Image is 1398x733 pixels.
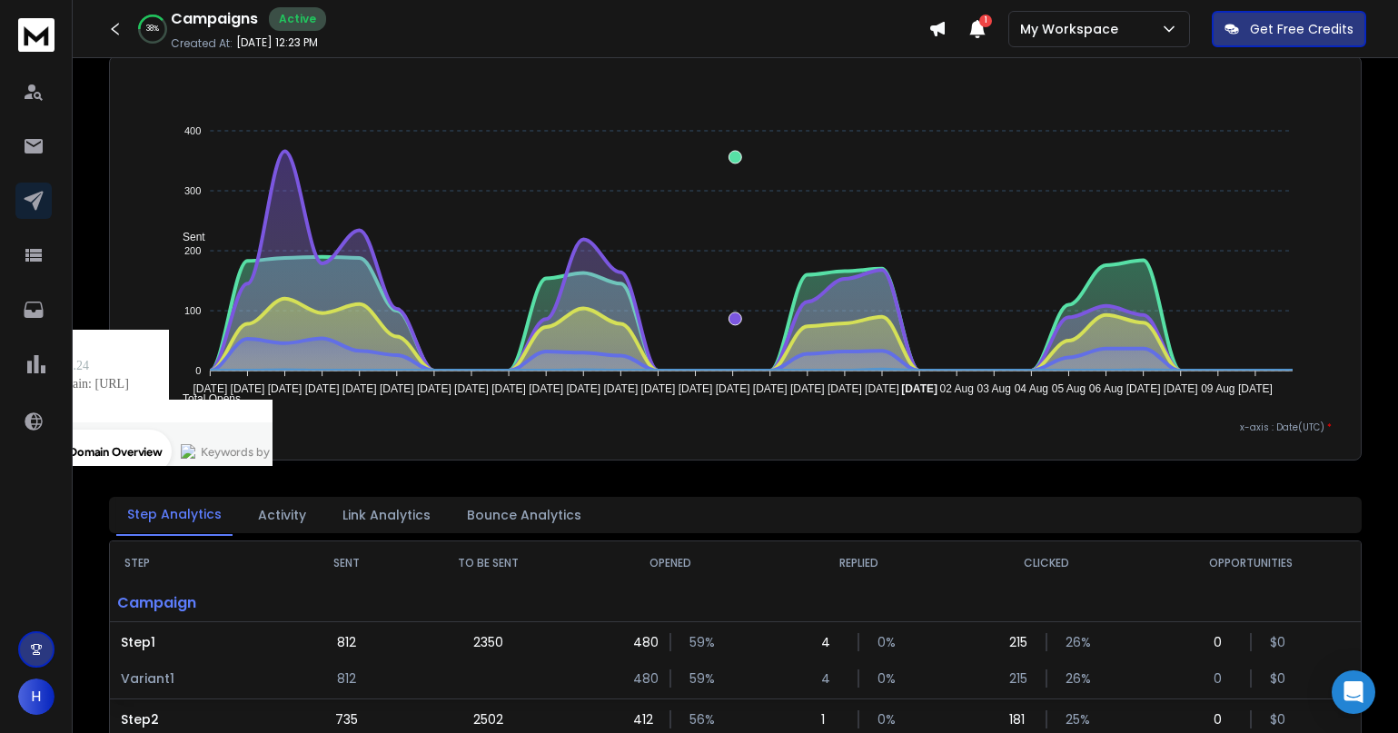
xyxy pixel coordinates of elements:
tspan: [DATE] [790,382,825,395]
p: 480 [633,633,651,651]
tspan: [DATE] [1126,382,1161,395]
tspan: [DATE] [268,382,302,395]
button: Get Free Credits [1212,11,1366,47]
tspan: 05 Aug [1052,382,1086,395]
th: CLICKED [953,541,1141,585]
tspan: [DATE] [865,382,899,395]
th: REPLIED [765,541,953,585]
th: OPPORTUNITIES [1141,541,1361,585]
p: 0 % [877,669,896,688]
div: Domain: [URL] [47,47,129,62]
tspan: [DATE] [828,382,862,395]
p: $ 0 [1270,669,1288,688]
div: Open Intercom Messenger [1332,670,1375,714]
p: 1 [821,710,839,728]
th: TO BE SENT [401,541,576,585]
div: v 4.0.24 [51,29,89,44]
tspan: 02 Aug [940,382,974,395]
p: 59 % [689,669,708,688]
img: tab_keywords_by_traffic_grey.svg [181,114,195,129]
tspan: 300 [184,185,201,196]
tspan: 200 [184,245,201,256]
tspan: [DATE] [716,382,750,395]
p: Step 2 [121,710,282,728]
tspan: [DATE] [417,382,451,395]
p: $ 0 [1270,710,1288,728]
tspan: [DATE] [305,382,340,395]
p: 812 [337,669,356,688]
p: Campaign [110,585,292,621]
img: logo [18,18,55,52]
tspan: [DATE] [230,382,264,395]
div: Domain Overview [69,116,163,128]
p: 181 [1009,710,1027,728]
h1: Campaigns [171,8,258,30]
tspan: 400 [184,125,201,136]
tspan: 06 Aug [1089,382,1123,395]
img: logo_orange.svg [29,29,44,44]
tspan: [DATE] [753,382,788,395]
tspan: [DATE] [454,382,489,395]
p: 480 [633,669,651,688]
p: 0 % [877,633,896,651]
p: 2350 [473,633,503,651]
tspan: 04 Aug [1015,382,1048,395]
p: 215 [1009,633,1027,651]
p: 59 % [689,633,708,651]
button: Step Analytics [116,494,233,536]
button: Bounce Analytics [456,495,592,535]
p: 4 [821,669,839,688]
span: Sent [169,231,205,243]
p: Get Free Credits [1250,20,1353,38]
tspan: 0 [195,365,201,376]
p: My Workspace [1020,20,1125,38]
tspan: [DATE] [1238,382,1273,395]
button: Link Analytics [332,495,441,535]
p: [DATE] 12:23 PM [236,35,318,50]
th: OPENED [577,541,765,585]
button: H [18,679,55,715]
p: 56 % [689,710,708,728]
tspan: [DATE] [679,382,713,395]
th: STEP [110,541,292,585]
div: Keywords by Traffic [201,116,306,128]
div: Active [269,7,326,31]
p: 0 % [877,710,896,728]
p: 2502 [473,710,503,728]
tspan: [DATE] [529,382,563,395]
th: SENT [292,541,401,585]
tspan: [DATE] [641,382,676,395]
tspan: [DATE] [491,382,526,395]
p: Step 1 [121,633,282,651]
p: Variant 1 [121,669,282,688]
p: 26 % [1066,669,1084,688]
img: tab_domain_overview_orange.svg [49,114,64,129]
img: website_grey.svg [29,47,44,62]
tspan: [DATE] [566,382,600,395]
tspan: [DATE] [193,382,227,395]
tspan: [DATE] [342,382,377,395]
p: 38 % [146,24,159,35]
tspan: 100 [184,305,201,316]
p: 4 [821,633,839,651]
p: 215 [1009,669,1027,688]
tspan: [DATE] [380,382,414,395]
tspan: 03 Aug [977,382,1011,395]
span: Total Opens [169,392,241,405]
p: 412 [633,710,651,728]
tspan: [DATE] [603,382,638,395]
p: 0 [1214,633,1232,651]
p: $ 0 [1270,633,1288,651]
p: Created At: [171,36,233,51]
p: 0 [1214,669,1232,688]
tspan: 09 Aug [1201,382,1234,395]
p: 26 % [1066,633,1084,651]
p: 0 [1214,710,1232,728]
p: x-axis : Date(UTC) [139,421,1332,434]
p: 735 [335,710,358,728]
button: Activity [247,495,317,535]
p: 812 [337,633,356,651]
tspan: [DATE] [901,382,937,395]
